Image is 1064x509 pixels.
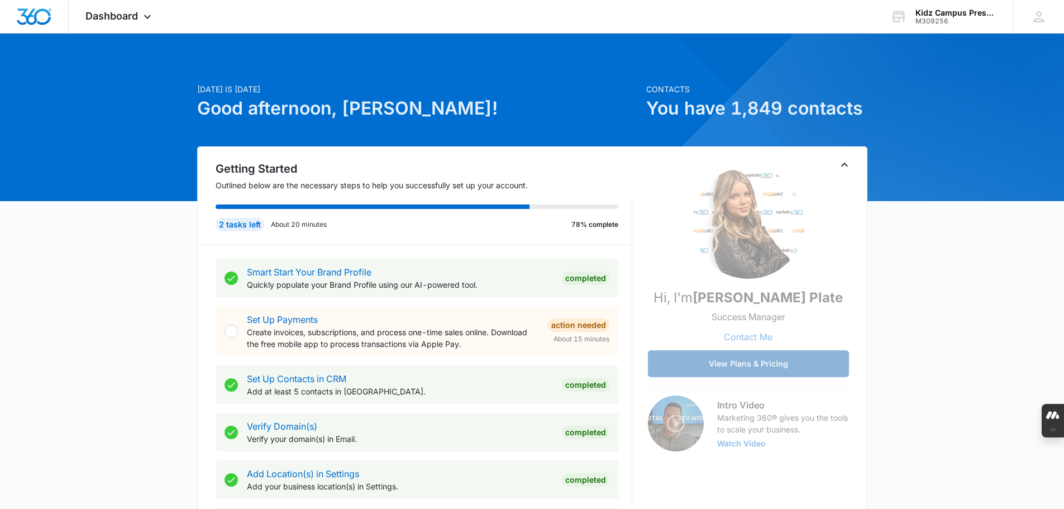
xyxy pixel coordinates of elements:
[717,412,849,435] p: Marketing 360® gives you the tools to scale your business.
[247,314,318,325] a: Set Up Payments
[247,326,539,350] p: Create invoices, subscriptions, and process one-time sales online. Download the free mobile app t...
[646,83,867,95] p: Contacts
[216,179,632,191] p: Outlined below are the necessary steps to help you successfully set up your account.
[271,220,327,230] p: About 20 minutes
[915,17,997,25] div: account id
[247,433,553,445] p: Verify your domain(s) in Email.
[85,10,138,22] span: Dashboard
[216,218,264,231] div: 2 tasks left
[915,8,997,17] div: account name
[693,167,804,279] img: Madeline Plate
[562,473,609,487] div: Completed
[197,95,640,122] h1: Good afternoon, [PERSON_NAME]!
[646,95,867,122] h1: You have 1,849 contacts
[648,350,849,377] button: View Plans & Pricing
[562,426,609,439] div: Completed
[648,396,704,451] img: Intro Video
[247,373,346,384] a: Set Up Contacts in CRM
[838,158,851,172] button: Toggle Collapse
[571,220,618,230] p: 78% complete
[693,289,843,306] strong: [PERSON_NAME] Plate
[247,481,553,492] p: Add your business location(s) in Settings.
[713,324,784,350] button: Contact Me
[548,318,609,332] div: Action Needed
[247,267,371,278] a: Smart Start Your Brand Profile
[247,279,553,291] p: Quickly populate your Brand Profile using our AI-powered tool.
[717,398,849,412] h3: Intro Video
[247,468,359,479] a: Add Location(s) in Settings
[216,160,632,177] h2: Getting Started
[197,83,640,95] p: [DATE] is [DATE]
[717,440,766,448] button: Watch Video
[562,378,609,392] div: Completed
[247,386,553,397] p: Add at least 5 contacts in [GEOGRAPHIC_DATA].
[554,334,609,344] span: About 15 minutes
[562,272,609,285] div: Completed
[247,421,317,432] a: Verify Domain(s)
[712,310,785,324] p: Success Manager
[653,288,843,308] p: Hi, I'm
